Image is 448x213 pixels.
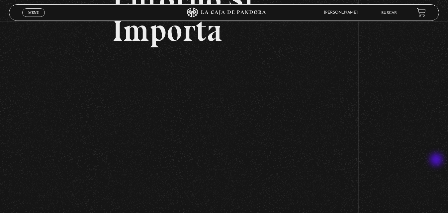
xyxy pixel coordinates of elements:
span: Cerrar [26,16,42,21]
span: Menu [28,11,39,15]
span: [PERSON_NAME] [320,11,364,15]
a: Buscar [381,11,397,15]
a: View your shopping cart [417,8,426,17]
